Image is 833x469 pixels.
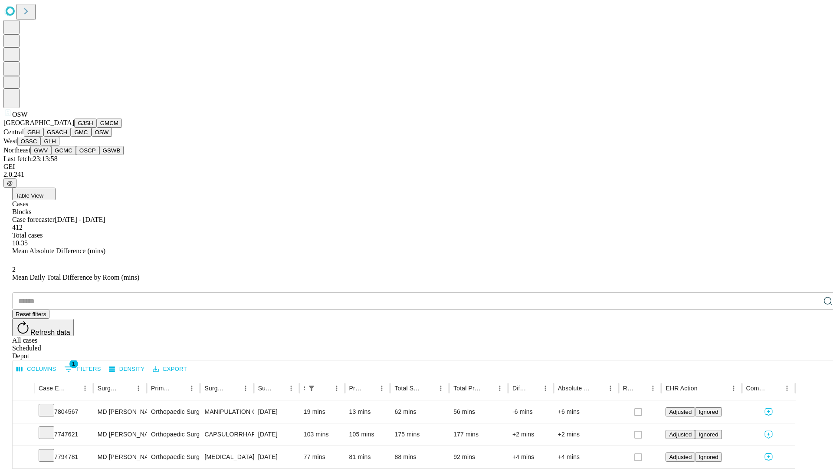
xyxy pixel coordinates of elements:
span: Adjusted [669,409,692,415]
button: GWV [30,146,51,155]
button: Menu [494,382,506,394]
button: Sort [227,382,239,394]
div: Primary Service [151,385,173,392]
button: GSWB [99,146,124,155]
button: Sort [699,382,711,394]
div: +4 mins [512,446,549,468]
span: Ignored [699,409,718,415]
div: Orthopaedic Surgery [151,401,196,423]
div: MD [PERSON_NAME] [98,446,142,468]
div: 62 mins [394,401,445,423]
button: Sort [592,382,604,394]
div: MD [PERSON_NAME] [98,401,142,423]
div: 7804567 [39,401,89,423]
button: Table View [12,188,56,200]
div: 103 mins [304,423,341,446]
span: Total cases [12,231,43,239]
button: Menu [285,382,297,394]
div: Surgeon Name [98,385,119,392]
div: Orthopaedic Surgery [151,446,196,468]
button: Menu [132,382,144,394]
div: +4 mins [558,446,614,468]
div: GEI [3,163,830,171]
button: GMCM [97,119,122,128]
button: GSACH [43,128,71,137]
button: Adjusted [666,452,695,462]
span: Last fetch: 23:13:58 [3,155,58,162]
button: Density [107,363,147,376]
div: Surgery Date [258,385,272,392]
span: Central [3,128,24,135]
div: Total Predicted Duration [453,385,481,392]
span: Reset filters [16,311,46,317]
div: MANIPULATION OF KNEE [204,401,249,423]
button: OSCP [76,146,99,155]
div: +2 mins [558,423,614,446]
div: 7794781 [39,446,89,468]
button: Sort [273,382,285,394]
button: Menu [376,382,388,394]
div: EHR Action [666,385,697,392]
div: +2 mins [512,423,549,446]
button: Menu [331,382,343,394]
button: Reset filters [12,310,49,319]
button: Select columns [14,363,59,376]
span: @ [7,180,13,186]
div: Orthopaedic Surgery [151,423,196,446]
span: Mean Absolute Difference (mins) [12,247,105,254]
div: 88 mins [394,446,445,468]
button: Menu [728,382,740,394]
button: Menu [79,382,91,394]
button: Adjusted [666,430,695,439]
button: Sort [364,382,376,394]
div: [DATE] [258,446,295,468]
button: GLH [40,137,59,146]
div: 77 mins [304,446,341,468]
div: Total Scheduled Duration [394,385,422,392]
span: Adjusted [669,454,692,460]
button: Sort [635,382,647,394]
span: 1 [69,360,78,368]
button: Menu [539,382,551,394]
div: CAPSULORRHAPHY ANTERIOR WITH LABRAL REPAIR SHOULDER [204,423,249,446]
button: Menu [435,382,447,394]
div: 92 mins [453,446,504,468]
button: Adjusted [666,407,695,416]
div: Case Epic Id [39,385,66,392]
span: 2 [12,266,16,273]
span: Adjusted [669,431,692,438]
div: 1 active filter [305,382,318,394]
button: Menu [647,382,659,394]
button: GCMC [51,146,76,155]
div: Absolute Difference [558,385,591,392]
div: [DATE] [258,401,295,423]
button: @ [3,178,16,188]
div: 177 mins [453,423,504,446]
span: Table View [16,192,43,199]
button: Menu [781,382,793,394]
button: Menu [186,382,198,394]
button: OSSC [17,137,41,146]
span: Ignored [699,454,718,460]
button: Sort [120,382,132,394]
div: Comments [746,385,768,392]
button: Expand [17,405,30,420]
button: Menu [239,382,252,394]
span: Refresh data [30,329,70,336]
div: 175 mins [394,423,445,446]
button: OSW [92,128,112,137]
span: Mean Daily Total Difference by Room (mins) [12,274,139,281]
button: Ignored [695,407,721,416]
span: West [3,137,17,145]
div: [DATE] [258,423,295,446]
div: 13 mins [349,401,386,423]
button: Expand [17,450,30,465]
div: MD [PERSON_NAME] [98,423,142,446]
div: 2.0.241 [3,171,830,178]
button: GMC [71,128,91,137]
span: 412 [12,224,23,231]
span: OSW [12,111,28,118]
button: Sort [423,382,435,394]
button: Sort [318,382,331,394]
div: Predicted In Room Duration [349,385,363,392]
